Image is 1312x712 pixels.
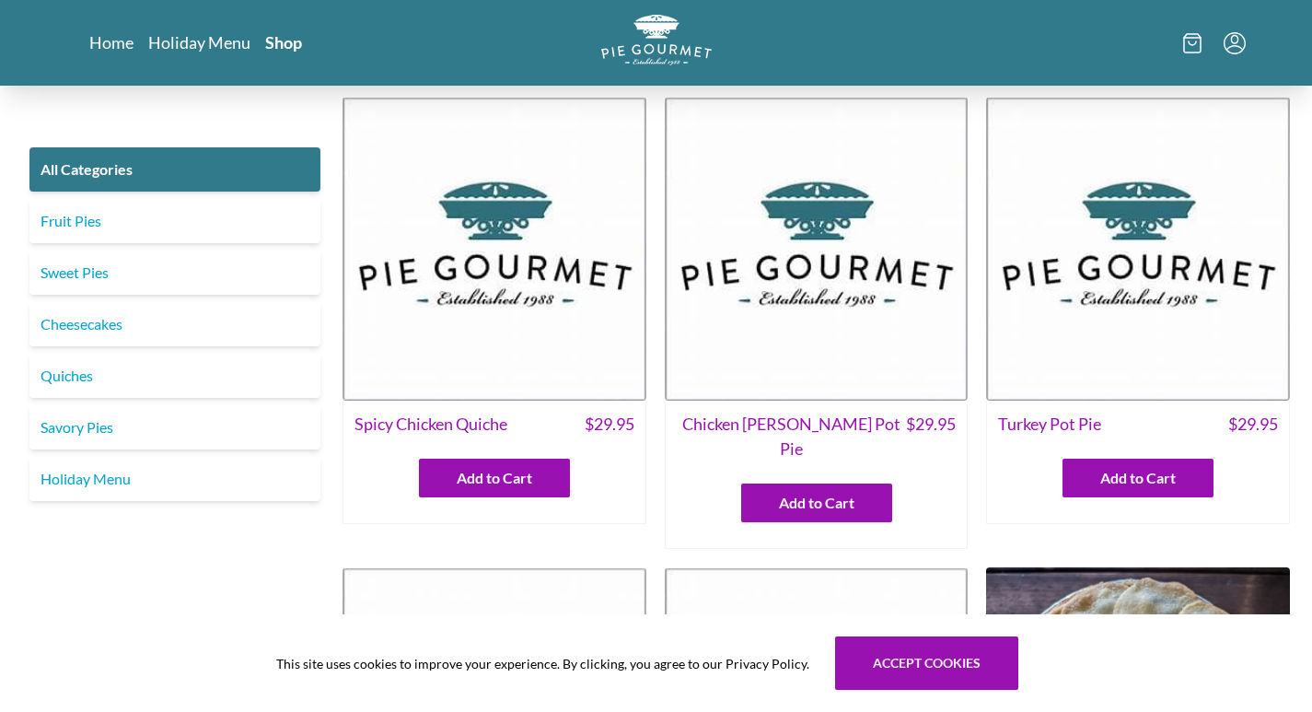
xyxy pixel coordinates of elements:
span: Add to Cart [457,467,532,489]
span: Add to Cart [779,492,854,514]
span: Add to Cart [1100,467,1176,489]
button: Add to Cart [419,459,570,497]
span: Spicy Chicken Quiche [354,412,507,437]
span: This site uses cookies to improve your experience. By clicking, you agree to our Privacy Policy. [276,654,809,673]
img: Turkey Pot Pie [986,97,1290,401]
span: Turkey Pot Pie [998,412,1101,437]
a: Savory Pies [29,405,320,449]
a: Home [89,31,134,53]
a: Logo [601,15,712,71]
a: Quiches [29,354,320,398]
a: Cheesecakes [29,302,320,346]
button: Accept cookies [835,636,1018,690]
span: $ 29.95 [1228,412,1278,437]
img: Spicy Chicken Quiche [343,97,646,401]
button: Add to Cart [741,484,892,522]
a: Shop [265,31,302,53]
span: Chicken [PERSON_NAME] Pot Pie [677,412,907,461]
a: Fruit Pies [29,199,320,243]
a: Holiday Menu [148,31,250,53]
img: Chicken Curry Pot Pie [665,97,969,401]
span: $ 29.95 [906,412,956,461]
a: Holiday Menu [29,457,320,501]
img: logo [601,15,712,65]
button: Add to Cart [1062,459,1213,497]
span: $ 29.95 [585,412,634,437]
a: Sweet Pies [29,251,320,295]
button: Menu [1224,32,1246,54]
a: All Categories [29,147,320,192]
